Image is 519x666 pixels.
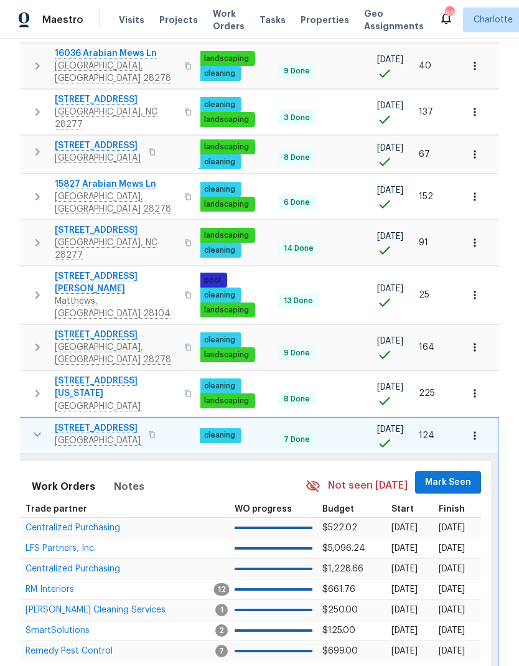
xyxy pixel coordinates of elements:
span: RM Interiors [26,585,74,594]
span: Maestro [42,14,83,26]
span: 1 [215,604,228,616]
span: 137 [419,108,433,116]
span: 3 Done [279,113,315,123]
a: SmartSolutions [26,627,90,634]
span: Work Orders [213,7,245,32]
span: Start [391,505,414,514]
span: 2 [215,624,228,637]
span: $125.00 [322,626,355,635]
span: landscaping [199,230,254,241]
span: [DATE] [439,606,465,614]
span: cleaning [199,157,240,167]
span: 67 [419,150,430,159]
span: [DATE] [391,544,418,553]
span: [DATE] [377,383,403,392]
span: [DATE] [377,55,403,64]
span: LFS Partners, Inc. [26,544,96,553]
a: LFS Partners, Inc. [26,545,96,552]
span: [DATE] [377,101,403,110]
span: landscaping [199,54,254,64]
span: cleaning [199,100,240,110]
span: [DATE] [391,523,418,532]
span: [DATE] [377,232,403,241]
span: $250.00 [322,606,358,614]
span: Trade partner [26,505,87,514]
span: cleaning [199,430,240,441]
span: cleaning [199,245,240,256]
span: [DATE] [377,337,403,345]
span: Budget [322,505,354,514]
span: [DATE] [377,186,403,195]
span: Tasks [259,16,286,24]
a: [PERSON_NAME] Cleaning Services [26,606,166,614]
span: [DATE] [439,523,465,532]
span: [DATE] [391,585,418,594]
span: Properties [301,14,349,26]
span: [DATE] [377,144,403,152]
span: 7 [215,645,228,657]
span: Charlotte [474,14,513,26]
span: 12 [214,583,230,596]
span: [DATE] [377,284,403,293]
span: pool [199,275,226,286]
a: Centralized Purchasing [26,565,120,573]
span: cleaning [199,335,240,345]
span: Notes [114,478,144,495]
span: landscaping [199,396,254,406]
span: SmartSolutions [26,626,90,635]
a: Remedy Pest Control [26,647,113,655]
span: [DATE] [439,565,465,573]
span: 8 Done [279,152,315,163]
span: [DATE] [377,425,403,434]
span: Work Orders [32,478,95,495]
span: 152 [419,192,433,201]
span: landscaping [199,350,254,360]
span: 225 [419,389,435,398]
span: $5,096.24 [322,544,365,553]
span: [DATE] [391,565,418,573]
span: [DATE] [391,606,418,614]
a: Centralized Purchasing [26,524,120,532]
span: landscaping [199,305,254,316]
span: landscaping [199,142,254,152]
a: RM Interiors [26,586,74,593]
span: cleaning [199,68,240,79]
span: $522.02 [322,523,357,532]
span: Projects [159,14,198,26]
span: 6 Done [279,197,315,208]
span: cleaning [199,184,240,195]
span: cleaning [199,381,240,392]
span: 164 [419,343,434,352]
span: [DATE] [439,544,465,553]
span: 25 [419,291,429,299]
span: 40 [419,62,431,70]
span: 9 Done [279,66,315,77]
span: [DATE] [391,626,418,635]
span: Mark Seen [425,475,471,490]
div: 86 [445,7,454,20]
span: 9 Done [279,348,315,359]
span: landscaping [199,199,254,210]
span: 124 [419,431,434,440]
span: 13 Done [279,296,318,306]
span: cleaning [199,290,240,301]
span: [DATE] [439,626,465,635]
span: $699.00 [322,647,358,655]
span: Visits [119,14,144,26]
span: Finish [439,505,465,514]
span: 7 Done [279,434,315,445]
span: Not seen [DATE] [328,479,408,493]
span: Geo Assignments [364,7,424,32]
span: WO progress [235,505,292,514]
span: [DATE] [439,647,465,655]
span: $1,228.66 [322,565,363,573]
span: Centralized Purchasing [26,523,120,532]
span: 14 Done [279,243,319,254]
span: [DATE] [391,647,418,655]
button: Mark Seen [415,471,481,494]
span: 91 [419,238,428,247]
span: 8 Done [279,394,315,405]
